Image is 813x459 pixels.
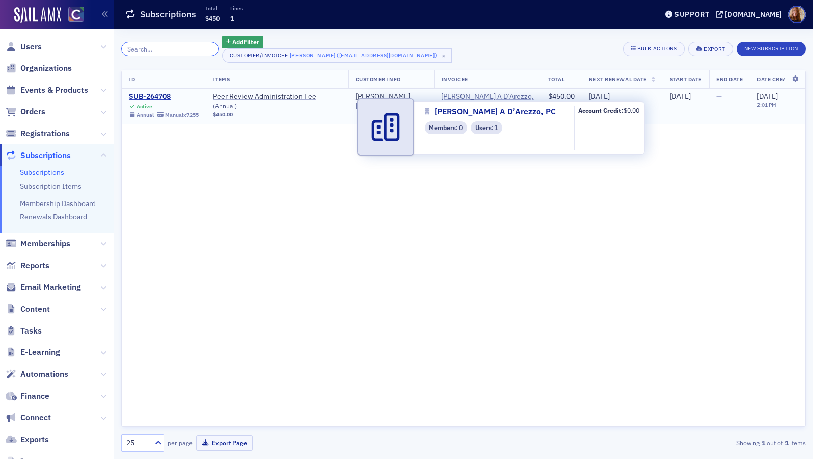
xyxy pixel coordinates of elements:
[475,123,495,132] span: Users :
[548,75,565,83] span: Total
[20,63,72,74] span: Organizations
[725,10,782,19] div: [DOMAIN_NAME]
[168,438,193,447] label: per page
[6,41,42,53] a: Users
[6,106,45,117] a: Orders
[623,42,685,56] button: Bulk Actions
[121,42,219,56] input: Search…
[737,43,806,53] a: New Subscription
[578,106,624,114] b: Account Credit:
[6,282,81,293] a: Email Marketing
[165,112,199,118] div: Manual x7255
[6,303,50,315] a: Content
[757,101,776,108] time: 2:01 PM
[716,75,743,83] span: End Date
[6,150,71,161] a: Subscriptions
[230,52,288,59] div: Customer/Invoicee
[788,6,806,23] span: Profile
[20,85,88,96] span: Events & Products
[757,92,778,101] span: [DATE]
[129,75,135,83] span: ID
[441,92,534,120] span: Anthony A D’Arezzo, PC
[205,14,220,22] span: $450
[425,106,563,118] a: [PERSON_NAME] A D’Arezzo, PC
[68,7,84,22] img: SailAMX
[6,347,60,358] a: E-Learning
[290,50,437,60] div: [PERSON_NAME] ([EMAIL_ADDRESS][DOMAIN_NAME])
[205,5,220,12] p: Total
[20,325,42,337] span: Tasks
[222,36,264,48] button: AddFilter
[585,438,806,447] div: Showing out of items
[20,199,96,208] a: Membership Dashboard
[6,85,88,96] a: Events & Products
[670,92,691,101] span: [DATE]
[6,391,49,402] a: Finance
[674,10,710,19] div: Support
[439,51,448,60] span: ×
[213,111,233,118] span: $450.00
[760,438,767,447] strong: 1
[6,434,49,445] a: Exports
[548,92,575,101] span: $450.00
[20,106,45,117] span: Orders
[737,42,806,56] button: New Subscription
[140,8,196,20] h1: Subscriptions
[20,412,51,423] span: Connect
[425,121,467,134] div: Members: 0
[20,303,50,315] span: Content
[435,106,556,118] span: [PERSON_NAME] A D’Arezzo, PC
[61,7,84,24] a: View Homepage
[589,75,647,83] span: Next Renewal Date
[20,391,49,402] span: Finance
[20,238,70,249] span: Memberships
[20,260,49,271] span: Reports
[356,101,427,109] span: [EMAIL_ADDRESS][DOMAIN_NAME]
[356,92,410,101] div: [PERSON_NAME]
[232,37,259,46] span: Add Filter
[670,75,702,83] span: Start Date
[757,75,797,83] span: Date Created
[129,92,199,101] a: SUB-264708
[20,168,64,177] a: Subscriptions
[213,92,341,110] span: Peer Review Administration Fee
[20,369,68,380] span: Automations
[6,238,70,249] a: Memberships
[429,123,459,132] span: Members :
[716,11,785,18] button: [DOMAIN_NAME]
[20,182,82,191] a: Subscription Items
[20,212,87,221] a: Renewals Dashboard
[356,75,401,83] span: Customer Info
[637,46,677,52] div: Bulk Actions
[20,434,49,445] span: Exports
[126,438,149,448] div: 25
[6,260,49,271] a: Reports
[20,128,70,139] span: Registrations
[137,103,152,110] div: Active
[6,325,42,337] a: Tasks
[230,14,234,22] span: 1
[6,412,51,423] a: Connect
[230,5,243,12] p: Lines
[213,92,341,110] a: Peer Review Administration Fee (Annual)
[20,282,81,293] span: Email Marketing
[624,106,639,114] span: $0.00
[441,92,534,110] span: Anthony A D’Arezzo, PC
[6,128,70,139] a: Registrations
[137,112,154,118] div: Annual
[196,435,253,451] button: Export Page
[6,63,72,74] a: Organizations
[716,92,722,101] span: —
[783,438,790,447] strong: 1
[471,121,502,134] div: Users: 1
[213,75,230,83] span: Items
[589,92,610,101] span: [DATE]
[14,7,61,23] img: SailAMX
[20,41,42,53] span: Users
[441,92,534,110] a: [PERSON_NAME] A D’Arezzo, PC
[20,347,60,358] span: E-Learning
[704,46,725,52] div: Export
[6,369,68,380] a: Automations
